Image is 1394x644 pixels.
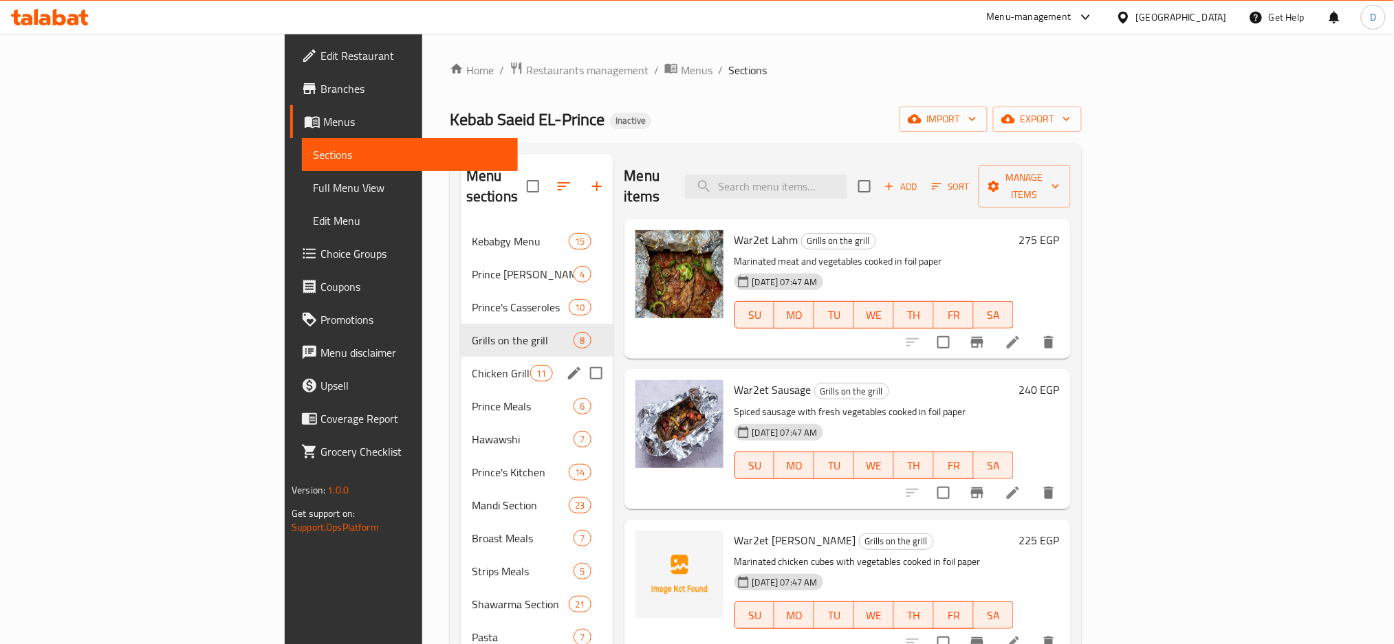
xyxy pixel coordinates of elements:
div: items [569,497,591,513]
span: TU [820,305,849,325]
span: War2et Sausage [734,379,812,400]
span: [DATE] 07:47 AM [747,576,823,589]
span: Prince's Kitchen [472,464,569,480]
a: Menus [664,61,712,79]
span: 14 [569,466,590,479]
span: Menus [323,113,507,130]
button: WE [854,452,894,479]
button: TH [894,601,934,629]
div: Chicken Grills11edit [461,357,613,390]
span: Broast Meals [472,530,574,546]
span: import [911,111,977,128]
a: Restaurants management [510,61,649,79]
div: Grills on the grill [814,383,889,399]
a: Edit menu item [1005,485,1021,501]
button: TH [894,452,934,479]
span: SA [979,305,1008,325]
button: delete [1032,326,1065,359]
button: edit [564,363,585,384]
button: FR [934,601,974,629]
button: SA [974,452,1014,479]
span: Manage items [990,169,1060,203]
h6: 240 EGP [1019,380,1060,399]
img: War2et Sausage [635,380,723,468]
span: Select section [850,172,879,201]
span: Sort [932,179,970,195]
span: Grocery Checklist [320,443,507,460]
button: MO [774,452,814,479]
span: Upsell [320,377,507,394]
div: Prince Meals6 [461,390,613,423]
span: FR [939,305,968,325]
div: items [574,266,591,282]
a: Coupons [290,270,518,303]
span: SA [979,606,1008,625]
a: Sections [302,138,518,171]
button: import [900,107,988,132]
div: Mandi Section23 [461,489,613,522]
span: WE [860,456,889,476]
span: Kebab Saeid EL-Prince [450,104,605,135]
span: Coverage Report [320,410,507,427]
span: [DATE] 07:47 AM [747,426,823,439]
a: Grocery Checklist [290,435,518,468]
div: Hawawshi [472,431,574,447]
button: FR [934,452,974,479]
button: TU [814,601,854,629]
div: Prince Meals [472,398,574,414]
span: Sort sections [547,170,580,203]
div: Inactive [610,113,651,129]
button: Manage items [979,165,1071,208]
span: TH [900,456,928,476]
button: MO [774,301,814,329]
button: TH [894,301,934,329]
div: Strips Meals5 [461,555,613,588]
div: items [530,365,552,381]
span: 5 [574,565,590,578]
span: Select to update [929,328,958,357]
div: [GEOGRAPHIC_DATA] [1136,10,1227,25]
span: Grills on the grill [472,332,574,348]
button: export [993,107,1082,132]
input: search [685,175,847,199]
span: FR [939,606,968,625]
div: Grills on the grill [859,533,934,550]
span: Inactive [610,115,651,126]
span: Full Menu View [313,179,507,196]
div: items [574,431,591,447]
button: Sort [928,176,973,197]
a: Branches [290,72,518,105]
span: TH [900,305,928,325]
a: Choice Groups [290,237,518,270]
button: Branch-specific-item [961,326,994,359]
span: 7 [574,433,590,446]
span: Restaurants management [526,62,649,78]
nav: breadcrumb [450,61,1082,79]
button: SU [734,301,775,329]
button: Add [879,176,923,197]
span: 8 [574,334,590,347]
a: Promotions [290,303,518,336]
h2: Menu items [624,166,668,207]
img: War2et Shish Tawook [635,531,723,619]
span: MO [780,456,809,476]
span: TH [900,606,928,625]
a: Menu disclaimer [290,336,518,369]
div: items [574,332,591,348]
span: TU [820,456,849,476]
span: Menus [681,62,712,78]
span: WE [860,606,889,625]
button: TU [814,301,854,329]
span: SU [741,456,770,476]
span: Menu disclaimer [320,344,507,361]
span: [DATE] 07:47 AM [747,276,823,289]
button: MO [774,601,814,629]
span: Promotions [320,311,507,328]
span: Chicken Grills [472,365,530,381]
span: D [1370,10,1376,25]
span: Coupons [320,278,507,295]
div: Grills on the grill8 [461,324,613,357]
span: Sections [728,62,767,78]
div: items [574,398,591,414]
